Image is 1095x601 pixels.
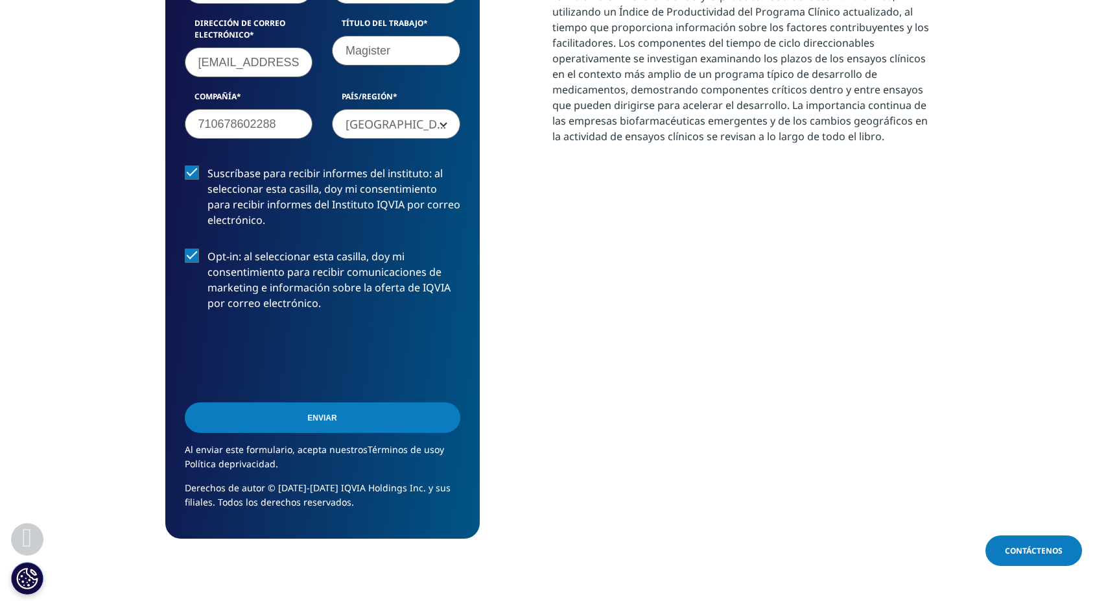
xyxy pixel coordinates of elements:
[185,91,313,109] label: Compañía
[332,18,460,36] label: Título del trabajo
[11,562,43,595] button: Configuración de cookies
[185,332,382,382] iframe: reCAPTCHA
[185,402,460,433] input: Enviar
[332,91,460,109] label: País/Región
[368,443,440,456] a: Términos de uso
[207,166,460,227] font: Suscríbase para recibir informes del instituto: al seleccionar esta casilla, doy mi consentimient...
[1005,545,1063,556] span: Contáctenos
[185,443,460,481] p: Al enviar este formulario, acepta nuestros y Política de .
[333,110,460,140] span: Colombia
[207,249,451,310] font: Opt-in: al seleccionar esta casilla, doy mi consentimiento para recibir comunicaciones de marketi...
[230,458,276,470] a: privacidad
[185,481,460,519] p: Derechos de autor © [DATE]-[DATE] IQVIA Holdings Inc. y sus filiales. Todos los derechos reservados.
[185,18,313,47] label: Dirección de correo electrónico
[985,535,1082,566] a: Contáctenos
[332,109,460,139] span: Colombia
